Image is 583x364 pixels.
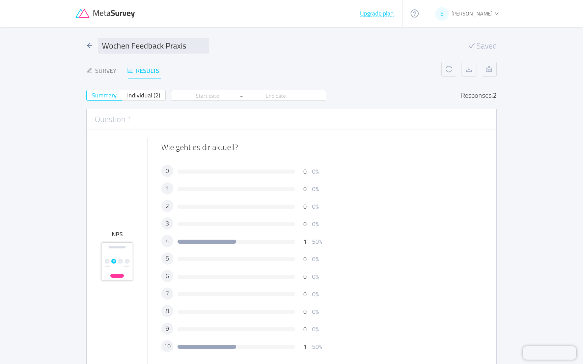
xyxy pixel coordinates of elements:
span: 4 [166,238,169,244]
h3: Question 1 [95,113,132,125]
span: 0 [166,168,169,174]
span: 1 [166,185,169,191]
span: 10 [164,343,171,349]
button: icon: reload [441,62,456,77]
div: NPS [100,231,134,237]
div: Survey [86,66,116,75]
span: 0 [303,218,307,230]
span: 0% [312,183,319,194]
span: E [440,7,444,21]
span: 2 [166,203,169,209]
div: Results [127,66,159,75]
span: 0% [312,289,319,300]
input: End date [243,92,308,99]
span: 0 [303,289,307,300]
div: Wie geht es dir aktuell? [161,143,483,151]
iframe: Chatra live chat [523,346,576,360]
span: 0% [312,324,319,335]
span: [PERSON_NAME] [451,8,493,19]
i: icon: down [494,11,499,16]
span: 1 [303,341,307,352]
span: Individual (2) [127,90,160,101]
span: 5 [166,255,169,262]
i: icon: question-circle [411,9,419,18]
div: Responses: [461,92,497,99]
i: icon: edit [86,67,92,73]
span: 0% [312,253,319,265]
div: icon: arrow-left [86,41,92,50]
i: icon: check [468,42,475,49]
span: 0 [303,253,307,265]
span: 0% [312,218,319,230]
span: 0% [312,271,319,282]
span: Saved [476,42,497,50]
span: 0% [312,166,319,177]
span: 0 [303,306,307,317]
span: 3 [166,220,169,226]
span: 0% [312,201,319,212]
span: 0 [303,324,307,335]
span: 1 [303,236,307,247]
i: icon: bar-chart [127,67,133,73]
span: 0% [312,306,319,317]
span: 8 [166,308,169,314]
button: icon: download [462,62,476,77]
span: 0 [303,201,307,212]
span: 50% [312,236,322,247]
div: 2 [493,89,497,101]
span: 0 [303,183,307,194]
span: 7 [166,291,169,297]
input: Start date [175,92,240,99]
span: Summary [92,90,117,101]
span: 9 [166,326,169,332]
i: icon: arrow-left [86,42,92,49]
span: 6 [166,273,169,279]
button: Upgrade plan [360,10,394,17]
span: 0 [303,166,307,177]
input: Survey name [98,38,209,54]
span: 50% [312,341,322,352]
span: 0 [303,271,307,282]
